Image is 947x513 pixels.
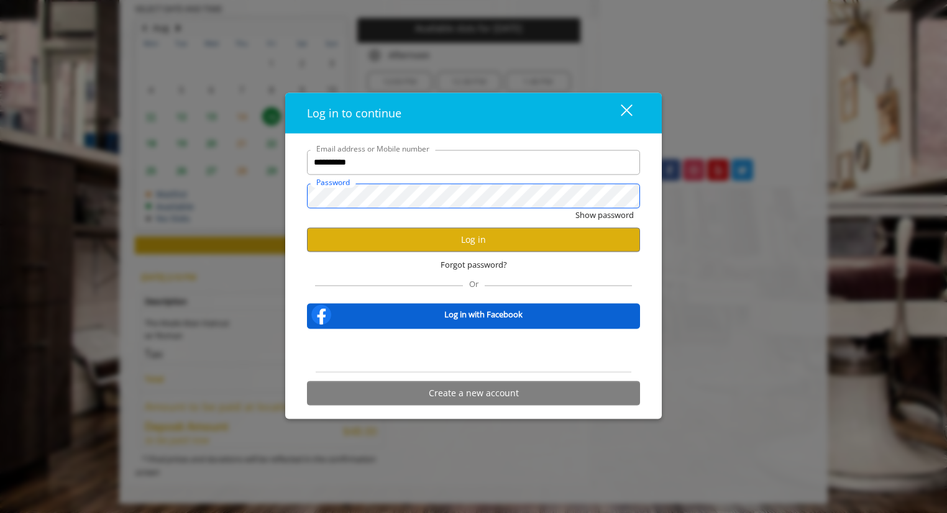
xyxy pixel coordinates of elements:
button: close dialog [598,100,640,125]
input: Email address or Mobile number [307,150,640,175]
img: facebook-logo [309,302,334,327]
label: Password [310,176,356,188]
button: Log in [307,227,640,252]
button: Create a new account [307,381,640,405]
span: Log in to continue [307,105,401,120]
iframe: Sign in with Google Button [411,337,537,364]
label: Email address or Mobile number [310,142,436,154]
b: Log in with Facebook [444,308,523,321]
span: Forgot password? [441,258,507,271]
button: Show password [575,208,634,221]
span: Or [463,278,485,289]
input: Password [307,183,640,208]
div: close dialog [606,104,631,122]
